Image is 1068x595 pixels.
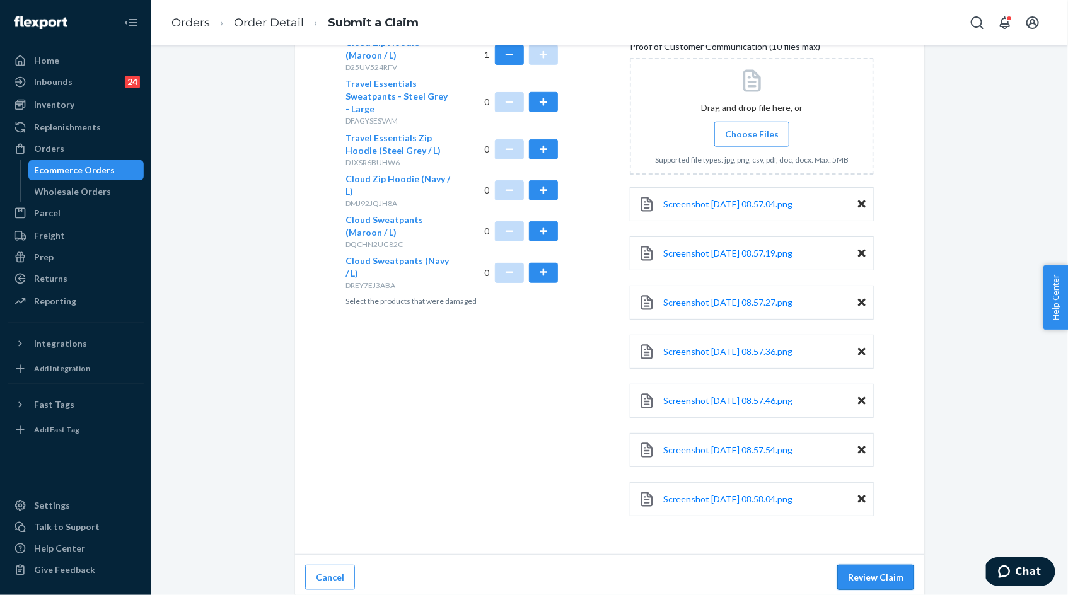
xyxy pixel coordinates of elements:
div: Reporting [34,295,76,308]
div: Wholesale Orders [35,185,112,198]
span: Cloud Sweatpants (Maroon / L) [345,214,423,238]
div: Inventory [34,98,74,111]
div: 0 [485,214,559,250]
a: Replenishments [8,117,144,137]
ol: breadcrumbs [161,4,429,42]
div: Talk to Support [34,521,100,533]
span: Travel Essentials Sweatpants - Steel Grey - Large [345,78,448,114]
a: Screenshot [DATE] 08.58.04.png [663,493,792,505]
div: Settings [34,499,70,512]
span: Screenshot [DATE] 08.57.19.png [663,248,792,258]
a: Settings [8,495,144,516]
button: Fast Tags [8,395,144,415]
a: Orders [8,139,144,159]
button: Integrations [8,333,144,354]
span: Cloud Zip Hoodie (Navy / L) [345,173,450,197]
div: Orders [34,142,64,155]
div: Help Center [34,542,85,555]
a: Add Fast Tag [8,420,144,440]
span: Screenshot [DATE] 08.57.46.png [663,395,792,406]
button: Open account menu [1020,10,1045,35]
a: Prep [8,247,144,267]
div: 0 [485,78,559,126]
span: Choose Files [725,128,779,141]
span: Screenshot [DATE] 08.57.54.png [663,444,792,455]
span: Screenshot [DATE] 08.57.04.png [663,199,792,209]
button: Cancel [305,565,355,590]
div: 0 [485,255,559,291]
button: Close Navigation [119,10,144,35]
div: 0 [485,132,559,168]
div: Ecommerce Orders [35,164,115,176]
button: Give Feedback [8,560,144,580]
p: DJXSR6BUHW6 [345,157,452,168]
div: Home [34,54,59,67]
a: Parcel [8,203,144,223]
button: Help Center [1043,265,1068,330]
button: Review Claim [837,565,914,590]
a: Orders [171,16,210,30]
a: Screenshot [DATE] 08.57.04.png [663,198,792,211]
iframe: Opens a widget where you can chat to one of our agents [986,557,1055,589]
a: Wholesale Orders [28,182,144,202]
div: Freight [34,229,65,242]
p: Select the products that were damaged [345,296,558,306]
div: Give Feedback [34,563,95,576]
p: D25UV524RFV [345,62,452,72]
div: 1 [485,37,559,72]
a: Order Detail [234,16,304,30]
span: Proof of Customer Communication (10 files max) [630,40,820,58]
button: Open Search Box [965,10,990,35]
div: Add Integration [34,363,90,374]
a: Help Center [8,538,144,558]
span: Travel Essentials Zip Hoodie (Steel Grey / L) [345,132,441,156]
img: Flexport logo [14,16,67,29]
p: DFAGYSESVAM [345,115,452,126]
a: Submit a Claim [328,16,419,30]
div: Parcel [34,207,61,219]
div: Returns [34,272,67,285]
a: Screenshot [DATE] 08.57.27.png [663,296,792,309]
span: Screenshot [DATE] 08.57.36.png [663,346,792,357]
span: Screenshot [DATE] 08.58.04.png [663,494,792,504]
a: Freight [8,226,144,246]
button: Open notifications [992,10,1018,35]
div: 0 [485,173,559,209]
a: Home [8,50,144,71]
a: Add Integration [8,359,144,379]
a: Screenshot [DATE] 08.57.46.png [663,395,792,407]
div: Prep [34,251,54,263]
span: Screenshot [DATE] 08.57.27.png [663,297,792,308]
a: Returns [8,269,144,289]
a: Screenshot [DATE] 08.57.54.png [663,444,792,456]
div: Fast Tags [34,398,74,411]
span: Cloud Sweatpants (Navy / L) [345,255,449,279]
div: 24 [125,76,140,88]
div: Replenishments [34,121,101,134]
p: DREY7EJ3ABA [345,280,452,291]
a: Inventory [8,95,144,115]
a: Inbounds24 [8,72,144,92]
a: Screenshot [DATE] 08.57.36.png [663,345,792,358]
div: Integrations [34,337,87,350]
div: Inbounds [34,76,73,88]
a: Reporting [8,291,144,311]
a: Screenshot [DATE] 08.57.19.png [663,247,792,260]
button: Talk to Support [8,517,144,537]
div: Add Fast Tag [34,424,79,435]
p: DMJ92JQJH8A [345,198,452,209]
a: Ecommerce Orders [28,160,144,180]
p: DQCHN2UG82C [345,239,452,250]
